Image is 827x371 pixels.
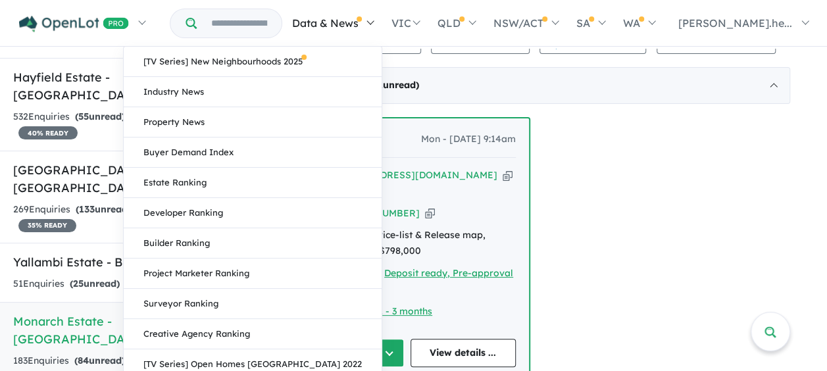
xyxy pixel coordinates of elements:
span: 55 [78,111,89,122]
a: Builder Ranking [124,228,382,259]
strong: ( unread) [74,355,125,366]
input: Try estate name, suburb, builder or developer [199,9,279,37]
strong: ( unread) [76,203,131,215]
span: [PERSON_NAME].he... [678,16,792,30]
a: Creative Agency Ranking [124,319,382,349]
img: Openlot PRO Logo White [19,16,129,32]
a: Property News [124,107,382,137]
a: Surveyor Ranking [124,289,382,319]
span: 40 % READY [18,126,78,139]
div: 532 Enquir ies [13,109,178,141]
h5: Monarch Estate - [GEOGRAPHIC_DATA] , QLD [13,312,233,348]
a: 1 - 3 months [378,305,432,317]
a: View details ... [411,339,516,367]
a: [TV Series] New Neighbourhoods 2025 [124,47,382,77]
span: Mon - [DATE] 9:14am [421,132,516,147]
a: Deposit ready, Pre-approval ready [298,267,513,295]
h5: Yallambi Estate - Bunya , QLD [13,253,233,271]
span: 35 % READY [18,219,76,232]
button: Copy [503,168,513,182]
strong: ( unread) [75,111,125,122]
strong: ( unread) [70,278,120,289]
h5: [GEOGRAPHIC_DATA] - [GEOGRAPHIC_DATA] , QLD [13,161,233,197]
button: Copy [425,207,435,220]
a: Estate Ranking [124,168,382,198]
div: Price-list & Release map, Vacant land from $798,000 [298,228,516,259]
div: | [298,304,516,320]
span: 84 [78,355,89,366]
div: 269 Enquir ies [13,202,179,234]
a: [EMAIL_ADDRESS][DOMAIN_NAME] [326,169,497,181]
span: 25 [73,278,84,289]
div: [DATE] [284,67,790,104]
a: Buyer Demand Index [124,137,382,168]
strong: ( unread) [374,79,419,91]
a: Project Marketer Ranking [124,259,382,289]
h5: Hayfield Estate - [GEOGRAPHIC_DATA] , QLD [13,68,233,104]
a: Industry News [124,77,382,107]
div: 183 Enquir ies [13,353,188,369]
div: 51 Enquir ies [13,276,184,292]
a: Developer Ranking [124,198,382,228]
span: 133 [79,203,95,215]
